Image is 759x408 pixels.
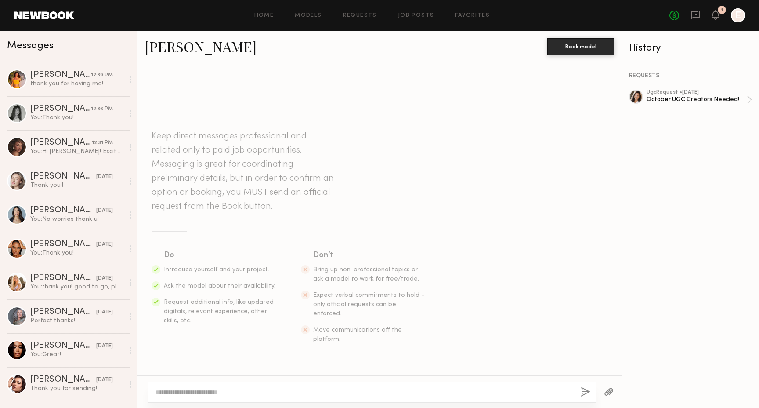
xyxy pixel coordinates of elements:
[96,376,113,384] div: [DATE]
[647,90,752,110] a: ugcRequest •[DATE]October UGC Creators Needed!
[164,249,276,262] div: Do
[254,13,274,18] a: Home
[30,249,124,257] div: You: Thank you!
[30,80,124,88] div: thank you for having me!
[629,43,752,53] div: History
[30,350,124,359] div: You: Great!
[313,249,426,262] div: Don’t
[145,37,257,56] a: [PERSON_NAME]
[30,215,124,223] div: You: No worries thank u!
[92,139,113,147] div: 12:31 PM
[91,71,113,80] div: 12:39 PM
[30,147,124,156] div: You: Hi [PERSON_NAME]! Excited to work with you on this project :) Can you please send over your ...
[30,283,124,291] div: You: thank you! good to go, please mark on your side so I can approve :)
[96,274,113,283] div: [DATE]
[96,308,113,317] div: [DATE]
[629,73,752,79] div: REQUESTS
[313,292,424,317] span: Expect verbal commitments to hold - only official requests can be enforced.
[30,384,124,393] div: Thank you for sending!
[398,13,434,18] a: Job Posts
[30,342,96,350] div: [PERSON_NAME]
[647,95,747,104] div: October UGC Creators Needed!
[547,42,614,50] a: Book model
[295,13,322,18] a: Models
[30,317,124,325] div: Perfect thanks!
[721,8,723,13] div: 1
[7,41,54,51] span: Messages
[164,283,275,289] span: Ask the model about their availability.
[96,207,113,215] div: [DATE]
[647,90,747,95] div: ugc Request • [DATE]
[343,13,377,18] a: Requests
[30,274,96,283] div: [PERSON_NAME]
[164,299,274,324] span: Request additional info, like updated digitals, relevant experience, other skills, etc.
[30,206,96,215] div: [PERSON_NAME]
[731,8,745,22] a: E
[30,181,124,189] div: Thank you!!
[30,71,91,80] div: [PERSON_NAME]
[164,267,269,273] span: Introduce yourself and your project.
[96,240,113,249] div: [DATE]
[91,105,113,113] div: 12:36 PM
[96,342,113,350] div: [DATE]
[30,172,96,181] div: [PERSON_NAME]
[30,375,96,384] div: [PERSON_NAME]
[313,267,419,282] span: Bring up non-professional topics or ask a model to work for free/trade.
[30,138,92,147] div: [PERSON_NAME]
[30,240,96,249] div: [PERSON_NAME]
[152,129,336,214] header: Keep direct messages professional and related only to paid job opportunities. Messaging is great ...
[547,38,614,55] button: Book model
[30,113,124,122] div: You: Thank you!
[30,308,96,317] div: [PERSON_NAME]
[313,327,402,342] span: Move communications off the platform.
[455,13,490,18] a: Favorites
[30,105,91,113] div: [PERSON_NAME]
[96,173,113,181] div: [DATE]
